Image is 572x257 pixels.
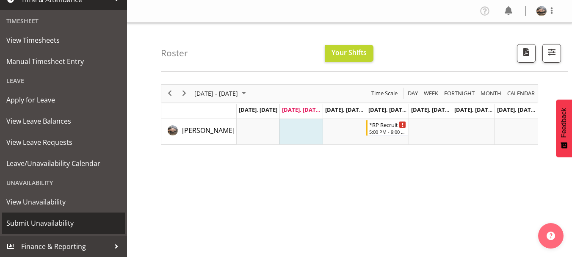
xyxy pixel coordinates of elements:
span: View Leave Balances [6,115,121,127]
div: October 06 - 12, 2025 [191,85,251,102]
span: [PERSON_NAME] [182,126,235,135]
div: *RP Recruit Tracks Weeknights [369,120,406,129]
a: Manual Timesheet Entry [2,51,125,72]
table: Timeline Week of October 7, 2025 [237,119,538,144]
div: next period [177,85,191,102]
a: View Timesheets [2,30,125,51]
span: Leave/Unavailability Calendar [6,157,121,170]
div: previous period [163,85,177,102]
button: Your Shifts [325,45,373,62]
a: View Unavailability [2,191,125,213]
a: [PERSON_NAME] [182,125,235,135]
span: Day [407,88,419,99]
span: View Leave Requests [6,136,121,149]
span: Your Shifts [332,48,367,57]
span: [DATE] - [DATE] [193,88,239,99]
span: Time Scale [370,88,398,99]
td: Lindsay Holland resource [161,119,237,144]
button: Next [179,88,190,99]
span: Finance & Reporting [21,240,110,253]
span: View Unavailability [6,196,121,208]
button: Timeline Month [479,88,503,99]
span: [DATE], [DATE] [411,106,450,113]
button: Month [506,88,536,99]
div: Unavailability [2,174,125,191]
div: 5:00 PM - 9:00 PM [369,128,406,135]
span: [DATE], [DATE] [282,106,321,113]
span: Feedback [560,108,568,138]
button: Timeline Day [406,88,420,99]
span: Apply for Leave [6,94,121,106]
button: Feedback - Show survey [556,99,572,157]
img: lindsay-holland6d975a4b06d72750adc3751bbfb7dc9f.png [536,6,547,16]
span: [DATE], [DATE] [497,106,536,113]
span: Submit Unavailability [6,217,121,229]
span: Week [423,88,439,99]
a: Apply for Leave [2,89,125,111]
div: Leave [2,72,125,89]
span: Fortnight [443,88,475,99]
span: View Timesheets [6,34,121,47]
h4: Roster [161,48,188,58]
span: Manual Timesheet Entry [6,55,121,68]
button: Timeline Week [423,88,440,99]
span: Month [480,88,502,99]
button: Download a PDF of the roster according to the set date range. [517,44,536,63]
span: [DATE], [DATE] [239,106,277,113]
button: Filter Shifts [542,44,561,63]
a: Leave/Unavailability Calendar [2,153,125,174]
button: Time Scale [370,88,399,99]
button: October 2025 [193,88,250,99]
button: Previous [164,88,176,99]
div: Lindsay Holland"s event - *RP Recruit Tracks Weeknights Begin From Thursday, October 9, 2025 at 5... [366,120,409,136]
a: View Leave Requests [2,132,125,153]
span: [DATE], [DATE] [325,106,364,113]
div: Timesheet [2,12,125,30]
span: [DATE], [DATE] [454,106,493,113]
div: Timeline Week of October 7, 2025 [161,84,538,145]
span: calendar [506,88,536,99]
button: Fortnight [443,88,476,99]
a: Submit Unavailability [2,213,125,234]
img: help-xxl-2.png [547,232,555,240]
a: View Leave Balances [2,111,125,132]
span: [DATE], [DATE] [368,106,407,113]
